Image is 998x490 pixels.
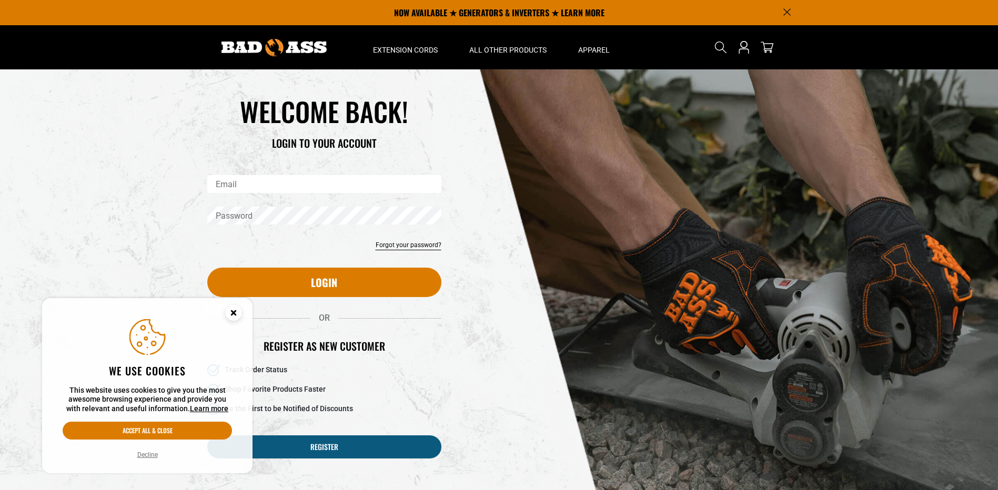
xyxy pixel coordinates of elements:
[207,384,441,396] li: Shop Favorite Products Faster
[207,435,441,458] a: Register
[207,95,441,128] h1: WELCOME BACK!
[469,45,547,55] span: All Other Products
[562,25,626,69] summary: Apparel
[221,39,327,56] img: Bad Ass Extension Cords
[42,298,253,474] aside: Cookie Consent
[63,364,232,377] h2: We use cookies
[207,403,441,415] li: Be the First to be Notified of Discounts
[190,404,228,413] a: Learn more
[712,39,729,56] summary: Search
[134,450,161,460] button: Decline
[207,268,441,297] button: Login
[578,45,610,55] span: Apparel
[207,136,441,150] h3: LOGIN TO YOUR ACCOUNT
[207,339,441,353] h2: Register as new customer
[357,25,453,69] summary: Extension Cords
[453,25,562,69] summary: All Other Products
[310,313,338,323] span: OR
[63,386,232,414] p: This website uses cookies to give you the most awesome browsing experience and provide you with r...
[207,364,441,376] li: Track Order Status
[63,422,232,440] button: Accept all & close
[376,240,441,250] a: Forgot your password?
[373,45,438,55] span: Extension Cords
